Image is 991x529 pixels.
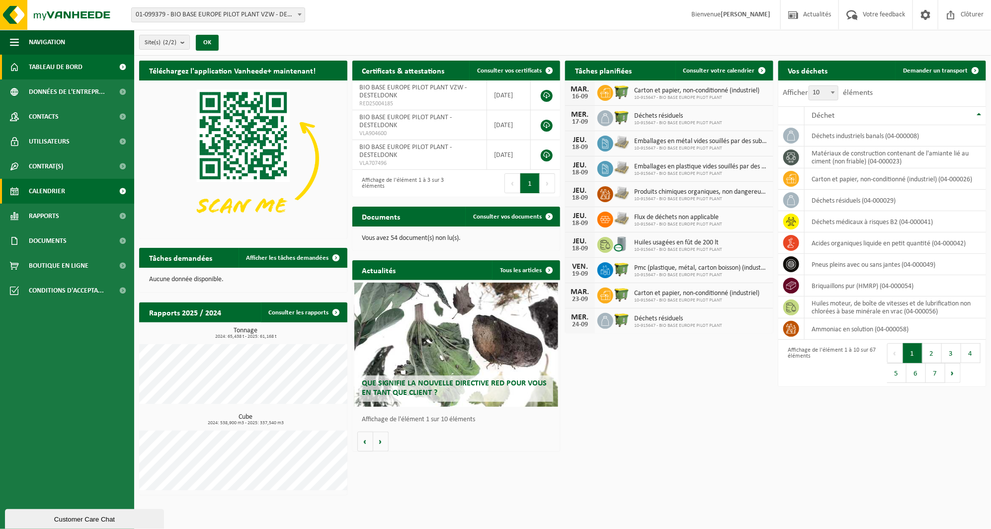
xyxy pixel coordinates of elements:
span: 10-915647 - BIO BASE EUROPE PILOT PLANT [634,95,759,101]
button: OK [196,35,219,51]
span: 10-915647 - BIO BASE EUROPE PILOT PLANT [634,146,768,151]
span: Afficher les tâches demandées [247,255,329,261]
div: JEU. [570,161,590,169]
div: 18-09 [570,195,590,202]
button: Previous [504,173,520,193]
span: 10-915647 - BIO BASE EUROPE PILOT PLANT [634,247,722,253]
div: MAR. [570,85,590,93]
span: Déchet [812,112,835,120]
a: Que signifie la nouvelle directive RED pour vous en tant que client ? [354,283,558,407]
span: 10-915647 - BIO BASE EUROPE PILOT PLANT [634,171,768,177]
span: Consulter vos documents [473,214,542,220]
td: acides organiques liquide en petit quantité (04-000042) [805,232,986,254]
span: 10-915647 - BIO BASE EUROPE PILOT PLANT [634,272,768,278]
span: Contrat(s) [29,154,63,179]
div: 18-09 [570,144,590,151]
td: déchets résiduels (04-000029) [805,190,986,211]
div: MER. [570,111,590,119]
a: Demander un transport [895,61,985,80]
h2: Tâches demandées [139,248,222,267]
td: briquaillons pur (HMRP) (04-000054) [805,275,986,297]
span: 10-915647 - BIO BASE EUROPE PILOT PLANT [634,323,722,329]
span: 10-915647 - BIO BASE EUROPE PILOT PLANT [634,222,722,227]
button: 4 [961,343,981,363]
a: Tous les articles [492,260,559,280]
td: déchets industriels banals (04-000008) [805,125,986,147]
button: Vorige [357,432,373,452]
h2: Téléchargez l'application Vanheede+ maintenant! [139,61,326,80]
h2: Rapports 2025 / 2024 [139,302,231,322]
span: Calendrier [29,179,65,204]
button: Previous [887,343,903,363]
td: [DATE] [487,140,531,170]
span: Déchets résiduels [634,315,722,323]
span: Pmc (plastique, métal, carton boisson) (industriel) [634,264,768,272]
h2: Certificats & attestations [352,61,455,80]
img: WB-1100-HPE-GN-50 [613,109,630,126]
p: Aucune donnée disponible. [149,276,337,283]
div: 18-09 [570,169,590,176]
img: WB-1100-HPE-GN-50 [613,261,630,278]
img: WB-1100-HPE-GN-50 [613,286,630,303]
img: LP-PA-00000-WDN-11 [613,210,630,227]
a: Consulter vos documents [465,207,559,227]
img: WB-1100-HPE-GN-50 [613,311,630,328]
div: 16-09 [570,93,590,100]
span: Rapports [29,204,59,228]
span: BIO BASE EUROPE PILOT PLANT - DESTELDONK [360,144,452,159]
p: Affichage de l'élément 1 sur 10 éléments [362,416,556,423]
button: 7 [926,363,945,383]
span: 10-915647 - BIO BASE EUROPE PILOT PLANT [634,120,722,126]
span: Que signifie la nouvelle directive RED pour vous en tant que client ? [362,379,547,397]
span: Déchets résiduels [634,112,722,120]
button: 2 [922,343,942,363]
td: pneus pleins avec ou sans jantes (04-000049) [805,254,986,275]
h2: Documents [352,207,411,226]
div: 19-09 [570,271,590,278]
label: Afficher éléments [783,89,873,97]
td: Ammoniac en solution (04-000058) [805,318,986,340]
iframe: chat widget [5,507,166,529]
span: Utilisateurs [29,129,70,154]
span: Site(s) [145,35,176,50]
div: MAR. [570,288,590,296]
span: Emballages en métal vides souillés par des substances dangereuses [634,138,768,146]
div: 23-09 [570,296,590,303]
button: Site(s)(2/2) [139,35,190,50]
count: (2/2) [163,39,176,46]
span: Consulter vos certificats [477,68,542,74]
td: carton et papier, non-conditionné (industriel) (04-000026) [805,168,986,190]
button: 1 [903,343,922,363]
span: 2024: 538,900 m3 - 2025: 337,540 m3 [144,421,347,426]
h2: Vos déchets [778,61,838,80]
h3: Tonnage [144,327,347,339]
span: Flux de déchets non applicable [634,214,722,222]
h2: Tâches planifiées [565,61,642,80]
button: 3 [942,343,961,363]
div: JEU. [570,237,590,245]
a: Consulter les rapports [261,302,346,322]
div: MER. [570,313,590,321]
span: BIO BASE EUROPE PILOT PLANT - DESTELDONK [360,114,452,129]
span: 10 [809,86,838,100]
span: 10-915647 - BIO BASE EUROPE PILOT PLANT [634,298,759,303]
span: BIO BASE EUROPE PILOT PLANT VZW - DESTELDONK [360,84,467,99]
td: [DATE] [487,80,531,110]
td: huiles moteur, de boîte de vitesses et de lubrification non chlorées à base minérale en vrac (04-... [805,297,986,318]
div: 17-09 [570,119,590,126]
div: Affichage de l'élément 1 à 3 sur 3 éléments [357,172,451,194]
span: Carton et papier, non-conditionné (industriel) [634,87,759,95]
button: 5 [887,363,907,383]
span: 01-099379 - BIO BASE EUROPE PILOT PLANT VZW - DESTELDONK [132,8,305,22]
span: Tableau de bord [29,55,83,79]
span: Boutique en ligne [29,253,88,278]
img: WB-1100-HPE-GN-50 [613,83,630,100]
button: 6 [907,363,926,383]
span: RED25004185 [360,100,479,108]
span: Données de l'entrepr... [29,79,105,104]
div: 18-09 [570,245,590,252]
div: Affichage de l'élément 1 à 10 sur 67 éléments [783,342,877,384]
img: LP-LD-00200-CU [613,235,630,252]
span: 2024: 65,438 t - 2025: 61,168 t [144,334,347,339]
